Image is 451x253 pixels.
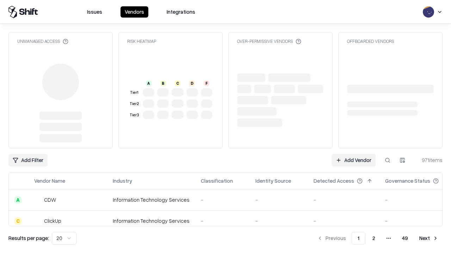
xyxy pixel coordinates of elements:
img: ClickUp [34,218,41,225]
div: Information Technology Services [113,196,190,203]
div: Identity Source [255,177,291,184]
nav: pagination [313,232,443,245]
button: Add Filter [8,154,48,167]
div: Governance Status [385,177,430,184]
div: Classification [201,177,233,184]
div: - [201,217,244,225]
div: F [204,80,209,86]
div: C [175,80,180,86]
button: Issues [83,6,106,18]
div: C [14,218,21,225]
div: B [160,80,166,86]
div: Tier 1 [129,90,140,96]
div: 971 items [414,156,443,164]
div: - [255,217,302,225]
div: Unmanaged Access [17,38,68,44]
a: Add Vendor [332,154,376,167]
div: Vendor Name [34,177,65,184]
div: Information Technology Services [113,217,190,225]
div: Industry [113,177,132,184]
div: Tier 2 [129,101,140,107]
div: D [189,80,195,86]
div: - [314,217,374,225]
button: Vendors [121,6,148,18]
div: ClickUp [44,217,61,225]
div: Offboarded Vendors [347,38,394,44]
div: A [14,196,21,203]
div: Over-Permissive Vendors [237,38,301,44]
button: Integrations [162,6,199,18]
div: - [385,217,450,225]
img: CDW [34,196,41,203]
div: - [201,196,244,203]
div: - [255,196,302,203]
button: 1 [352,232,365,245]
div: A [146,80,152,86]
div: - [385,196,450,203]
div: Detected Access [314,177,354,184]
p: Results per page: [8,234,49,242]
button: 2 [367,232,381,245]
div: Tier 3 [129,112,140,118]
div: CDW [44,196,56,203]
div: - [314,196,374,203]
button: Next [415,232,443,245]
button: 49 [396,232,414,245]
div: Risk Heatmap [127,38,156,44]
